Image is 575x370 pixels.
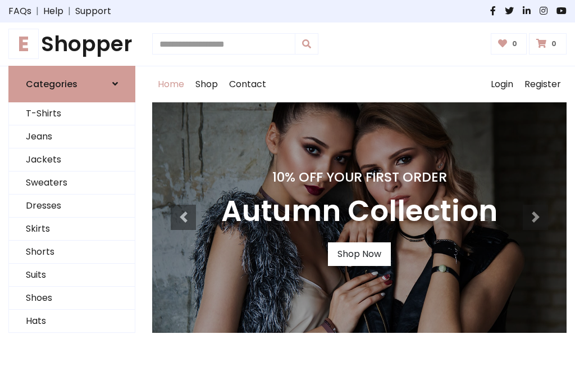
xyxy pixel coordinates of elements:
a: EShopper [8,31,135,57]
a: 0 [491,33,527,55]
a: Register [519,66,567,102]
a: Shop [190,66,223,102]
a: FAQs [8,4,31,18]
a: T-Shirts [9,102,135,125]
a: Jeans [9,125,135,148]
a: Shorts [9,241,135,264]
a: Home [152,66,190,102]
a: Help [43,4,63,18]
a: Jackets [9,148,135,172]
h1: Shopper [8,31,135,57]
a: Hats [9,310,135,333]
span: | [63,4,75,18]
a: Support [75,4,111,18]
span: E [8,29,39,59]
h3: Autumn Collection [221,194,498,229]
a: Suits [9,264,135,287]
a: Dresses [9,195,135,218]
span: 0 [509,39,520,49]
h4: 10% Off Your First Order [221,169,498,185]
a: Login [485,66,519,102]
a: Skirts [9,218,135,241]
h6: Categories [26,79,77,89]
a: Categories [8,66,135,102]
a: Shoes [9,287,135,310]
a: Sweaters [9,172,135,195]
span: | [31,4,43,18]
a: 0 [529,33,567,55]
a: Contact [223,66,272,102]
a: Shop Now [328,242,391,266]
span: 0 [549,39,559,49]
